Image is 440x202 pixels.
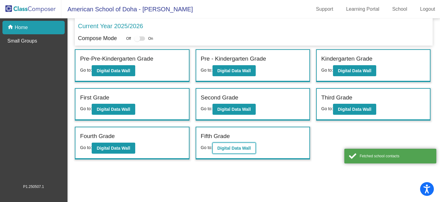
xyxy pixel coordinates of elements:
span: Go to: [321,106,333,111]
mat-icon: home [7,24,15,31]
a: Logout [415,4,440,14]
button: Digital Data Wall [333,65,376,76]
a: Learning Portal [341,4,385,14]
span: Go to: [80,145,92,150]
b: Digital Data Wall [97,68,130,73]
label: Third Grade [321,93,352,102]
b: Digital Data Wall [217,146,251,151]
label: Kindergarten Grade [321,54,373,63]
div: Fetched school contacts [360,153,432,159]
span: Go to: [201,68,212,73]
p: Small Groups [7,37,37,45]
button: Digital Data Wall [92,143,135,154]
button: Digital Data Wall [212,104,256,115]
label: Second Grade [201,93,239,102]
label: First Grade [80,93,109,102]
button: Digital Data Wall [92,104,135,115]
span: Go to: [201,106,212,111]
b: Digital Data Wall [97,146,130,151]
button: Digital Data Wall [212,143,256,154]
span: Go to: [80,68,92,73]
span: Go to: [80,106,92,111]
span: On [148,36,153,41]
span: Off [126,36,131,41]
p: Current Year 2025/2026 [78,21,143,31]
b: Digital Data Wall [97,107,130,112]
span: Go to: [201,145,212,150]
span: American School of Doha - [PERSON_NAME] [61,4,193,14]
a: School [387,4,412,14]
label: Pre - Kindergarten Grade [201,54,266,63]
button: Digital Data Wall [212,65,256,76]
button: Digital Data Wall [92,65,135,76]
a: Support [311,4,338,14]
label: Fifth Grade [201,132,230,141]
b: Digital Data Wall [217,107,251,112]
label: Fourth Grade [80,132,115,141]
button: Digital Data Wall [333,104,376,115]
b: Digital Data Wall [338,68,371,73]
p: Home [15,24,28,31]
label: Pre-Pre-Kindergarten Grade [80,54,153,63]
p: Compose Mode [78,34,117,43]
span: Go to: [321,68,333,73]
b: Digital Data Wall [338,107,371,112]
b: Digital Data Wall [217,68,251,73]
